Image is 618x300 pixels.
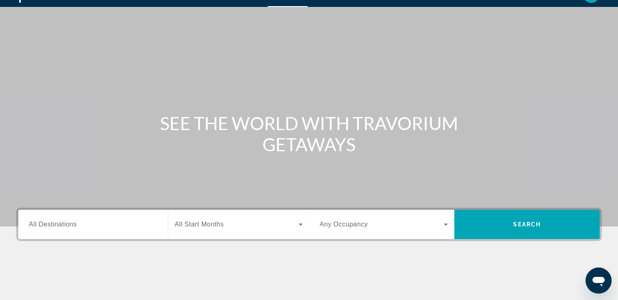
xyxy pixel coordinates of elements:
span: Search [513,221,541,228]
button: Search [454,210,600,239]
iframe: Button to launch messaging window [585,267,611,293]
h1: SEE THE WORLD WITH TRAVORIUM GETAWAYS [157,113,462,155]
div: Search widget [18,210,600,239]
span: All Destinations [29,221,77,228]
span: Any Occupancy [320,221,368,228]
span: All Start Months [175,221,224,228]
